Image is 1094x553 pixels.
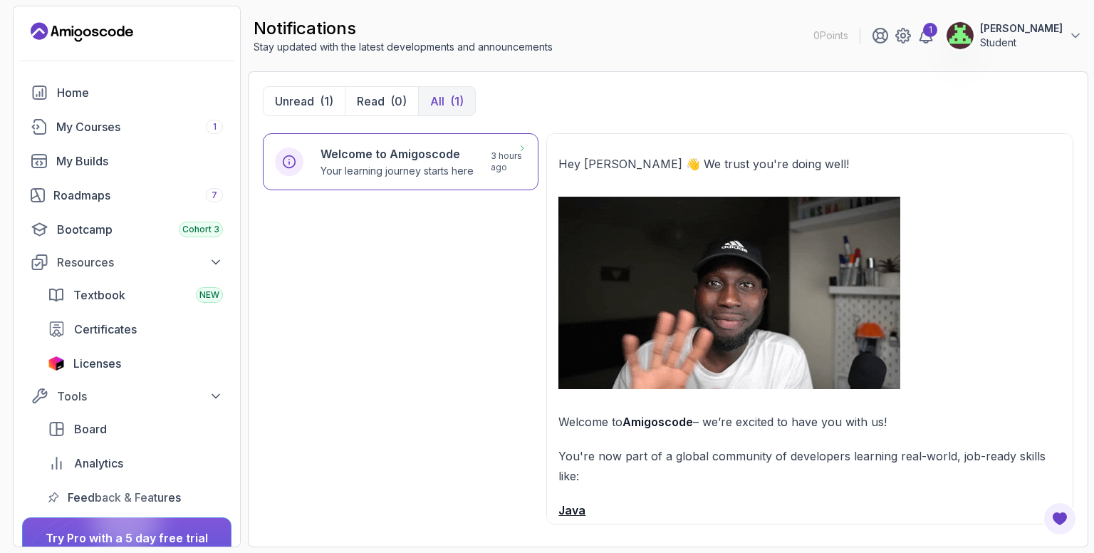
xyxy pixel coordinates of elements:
[254,40,553,54] p: Stay updated with the latest developments and announcements
[39,449,231,477] a: analytics
[39,483,231,512] a: feedback
[917,27,934,44] a: 1
[558,154,1061,174] p: Hey [PERSON_NAME] 👋 We trust you're doing well!
[558,197,900,389] img: Welcome GIF
[946,21,1083,50] button: user profile image[PERSON_NAME]Student
[22,113,231,141] a: courses
[56,153,223,170] div: My Builds
[813,29,848,43] p: 0 Points
[22,249,231,275] button: Resources
[57,254,223,271] div: Resources
[558,523,624,537] a: Spring Boot
[199,289,219,301] span: NEW
[491,150,526,173] p: 3 hours ago
[53,187,223,204] div: Roadmaps
[57,388,223,405] div: Tools
[39,415,231,443] a: board
[264,87,345,115] button: Unread(1)
[254,17,553,40] h2: notifications
[213,121,217,133] span: 1
[1043,502,1077,536] button: Open Feedback Button
[622,415,693,429] strong: Amigoscode
[73,355,121,372] span: Licenses
[558,503,585,517] a: Java
[390,93,407,110] div: (0)
[39,349,231,378] a: licenses
[357,93,385,110] p: Read
[22,181,231,210] a: roadmaps
[558,446,1061,486] p: You're now part of a global community of developers learning real-world, job-ready skills like:
[68,489,181,506] span: Feedback & Features
[345,87,418,115] button: Read(0)
[980,21,1063,36] p: [PERSON_NAME]
[418,87,475,115] button: All(1)
[430,93,444,110] p: All
[321,164,474,178] p: Your learning journey starts here
[320,93,333,110] div: (1)
[450,93,464,110] div: (1)
[212,190,217,201] span: 7
[321,145,474,162] h6: Welcome to Amigoscode
[182,224,219,235] span: Cohort 3
[74,455,123,472] span: Analytics
[980,36,1063,50] p: Student
[39,315,231,343] a: certificates
[74,321,137,338] span: Certificates
[74,420,107,438] span: Board
[31,21,133,43] a: Landing page
[22,147,231,175] a: builds
[22,215,231,244] a: bootcamp
[275,93,314,110] p: Unread
[57,221,223,238] div: Bootcamp
[73,286,125,304] span: Textbook
[48,356,65,371] img: jetbrains icon
[22,78,231,107] a: home
[558,412,1061,432] p: Welcome to – we’re excited to have you with us!
[57,84,223,101] div: Home
[39,281,231,309] a: textbook
[56,118,223,135] div: My Courses
[923,23,937,37] div: 1
[22,383,231,409] button: Tools
[947,22,974,49] img: user profile image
